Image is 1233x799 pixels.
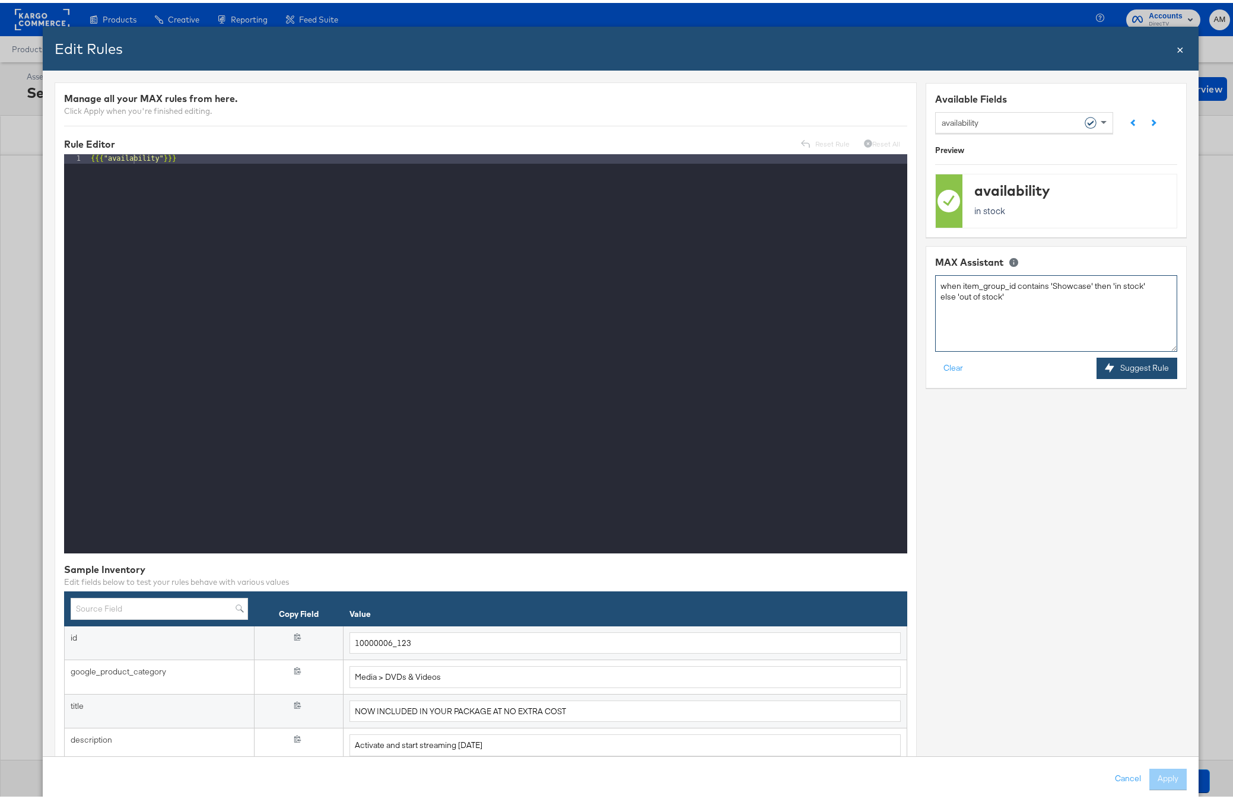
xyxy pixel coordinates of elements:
div: id [71,629,248,641]
input: Source Field [71,595,248,617]
div: Preview [936,141,1178,152]
div: title [71,698,248,709]
div: Click Apply when you're finished editing. [64,103,907,114]
div: 1 [64,151,88,161]
button: Clear [936,355,972,376]
div: availability [942,109,1098,129]
div: Rule Editor [64,135,115,148]
textarea: when item_group_id contains 'Showcase' then 'in stock' else 'out of stock' [936,272,1178,349]
div: Copy Field [260,606,337,617]
div: google_product_category [71,663,248,674]
div: Available Fields [936,90,1178,103]
div: Manage all your MAX rules from here. [64,89,907,103]
div: Edit fields below to test your rules behave with various values [64,574,907,585]
button: Cancel [1107,766,1150,787]
div: description [71,731,248,743]
th: Value [344,589,907,623]
div: Sample Inventory [64,560,907,574]
div: Close [1177,37,1184,55]
div: MAX Assistant [936,253,1004,266]
span: × [1177,37,1184,53]
button: Suggest Rule [1097,355,1178,376]
span: Edit Rules [55,37,123,55]
div: availability [975,177,1177,198]
p: in stock [975,202,1177,214]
